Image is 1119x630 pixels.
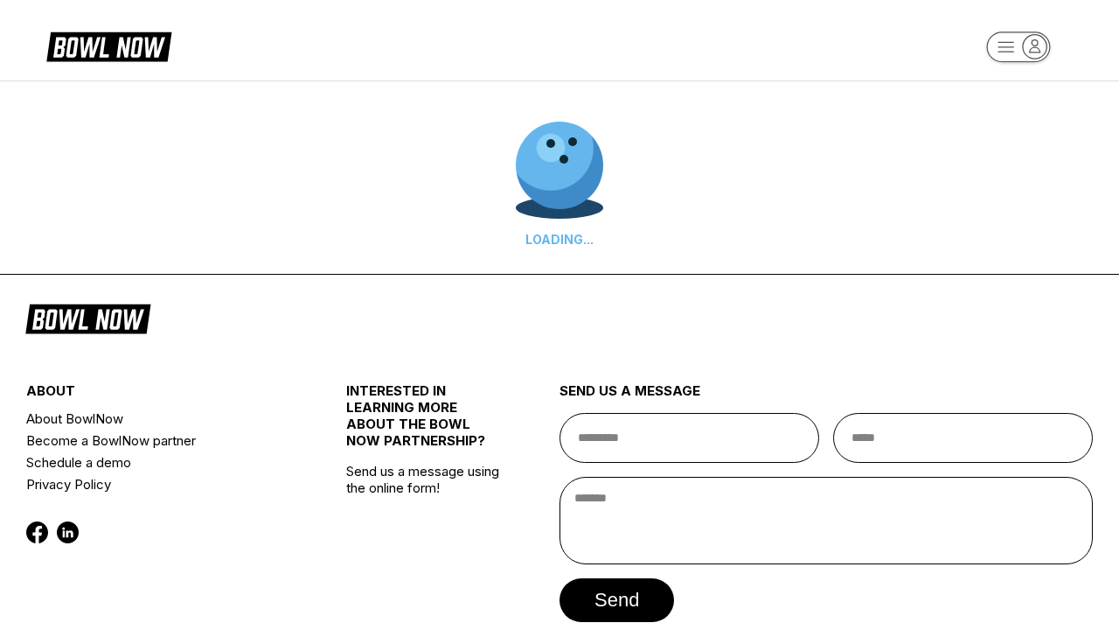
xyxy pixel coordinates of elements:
[26,430,293,451] a: Become a BowlNow partner
[516,232,603,247] div: LOADING...
[559,578,674,622] button: send
[26,451,293,473] a: Schedule a demo
[26,382,293,408] div: about
[26,408,293,430] a: About BowlNow
[26,473,293,495] a: Privacy Policy
[559,382,1093,413] div: send us a message
[346,382,506,463] div: INTERESTED IN LEARNING MORE ABOUT THE BOWL NOW PARTNERSHIP?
